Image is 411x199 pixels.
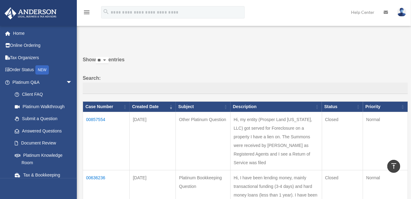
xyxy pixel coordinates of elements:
[397,8,406,17] img: User Pic
[176,112,231,170] td: Other Platinum Question
[83,74,408,94] label: Search:
[9,169,78,189] a: Tax & Bookkeeping Packages
[4,64,81,76] a: Order StatusNEW
[4,51,81,64] a: Tax Organizers
[176,102,231,112] th: Subject: activate to sort column ascending
[231,102,322,112] th: Description: activate to sort column ascending
[231,112,322,170] td: Hi, my entity (Prosper Land [US_STATE], LLC) got served for Foreclosure on a property I have a li...
[83,11,90,16] a: menu
[387,160,400,173] a: vertical_align_top
[9,113,78,125] a: Submit a Question
[83,83,408,94] input: Search:
[363,112,408,170] td: Normal
[4,76,78,88] a: Platinum Q&Aarrow_drop_down
[363,102,408,112] th: Priority: activate to sort column ascending
[9,149,78,169] a: Platinum Knowledge Room
[4,27,81,39] a: Home
[4,39,81,52] a: Online Ordering
[9,88,78,101] a: Client FAQ
[96,57,109,64] select: Showentries
[83,9,90,16] i: menu
[130,112,176,170] td: [DATE]
[322,112,363,170] td: Closed
[390,162,397,170] i: vertical_align_top
[9,100,78,113] a: Platinum Walkthrough
[83,55,408,70] label: Show entries
[9,137,78,149] a: Document Review
[83,112,130,170] td: 00857554
[83,102,130,112] th: Case Number: activate to sort column ascending
[66,76,78,89] span: arrow_drop_down
[322,102,363,112] th: Status: activate to sort column ascending
[103,8,109,15] i: search
[3,7,58,19] img: Anderson Advisors Platinum Portal
[130,102,176,112] th: Created Date: activate to sort column ascending
[9,125,75,137] a: Answered Questions
[35,65,49,75] div: NEW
